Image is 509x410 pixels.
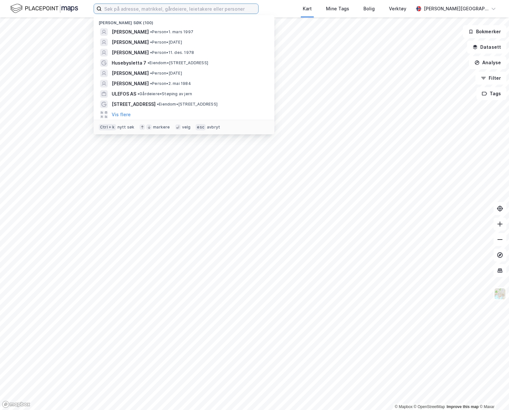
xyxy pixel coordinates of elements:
button: Analyse [469,56,506,69]
span: Husebysletta 7 [112,59,146,67]
a: Improve this map [447,405,479,409]
div: Kart [303,5,312,13]
span: • [157,102,159,107]
span: • [148,60,149,65]
img: Z [494,288,506,300]
span: • [137,91,139,96]
span: Person • 11. des. 1978 [150,50,194,55]
button: Tags [476,87,506,100]
span: Eiendom • [STREET_ADDRESS] [157,102,218,107]
a: Mapbox homepage [2,401,30,408]
div: velg [182,125,191,130]
span: Person • [DATE] [150,71,182,76]
img: logo.f888ab2527a4732fd821a326f86c7f29.svg [10,3,78,14]
span: [PERSON_NAME] [112,38,149,46]
span: [PERSON_NAME] [112,28,149,36]
span: ULEFOS AS [112,90,136,98]
span: • [150,29,152,34]
div: Mine Tags [326,5,349,13]
span: [PERSON_NAME] [112,69,149,77]
div: Ctrl + k [99,124,116,130]
button: Filter [475,72,506,85]
div: [PERSON_NAME][GEOGRAPHIC_DATA] [424,5,488,13]
span: [PERSON_NAME] [112,80,149,87]
span: Person • 2. mai 1984 [150,81,191,86]
div: avbryt [207,125,220,130]
iframe: Chat Widget [477,379,509,410]
div: Kontrollprogram for chat [477,379,509,410]
button: Bokmerker [463,25,506,38]
div: [PERSON_NAME] søk (100) [94,15,274,27]
button: Datasett [467,41,506,54]
div: Bolig [363,5,375,13]
a: OpenStreetMap [414,405,445,409]
span: [PERSON_NAME] [112,49,149,56]
span: [STREET_ADDRESS] [112,100,156,108]
a: Mapbox [395,405,412,409]
span: Person • 1. mars 1997 [150,29,193,35]
span: • [150,81,152,86]
span: • [150,71,152,76]
div: markere [153,125,170,130]
div: Verktøy [389,5,406,13]
div: nytt søk [117,125,135,130]
span: Gårdeiere • Støping av jern [137,91,192,97]
input: Søk på adresse, matrikkel, gårdeiere, leietakere eller personer [102,4,258,14]
span: • [150,40,152,45]
span: • [150,50,152,55]
div: esc [196,124,206,130]
span: Eiendom • [STREET_ADDRESS] [148,60,208,66]
button: Vis flere [112,111,131,118]
span: Person • [DATE] [150,40,182,45]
